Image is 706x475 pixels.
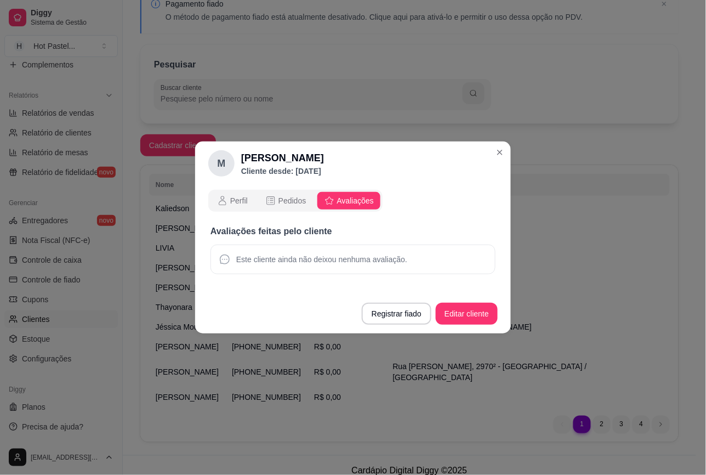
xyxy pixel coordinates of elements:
p: Avaliações feitas pelo cliente [210,225,496,238]
div: M [208,150,235,177]
span: Pedidos [278,195,306,206]
div: opções [208,190,383,212]
div: opções [208,190,498,212]
button: Editar cliente [436,303,498,325]
p: Cliente desde: [DATE] [241,166,324,177]
button: Registrar fiado [362,303,431,325]
span: Avaliações [337,195,374,206]
button: Close [491,144,509,161]
span: Este cliente ainda não deixou nenhuma avaliação. [236,254,407,265]
span: Perfil [230,195,248,206]
span: message [220,255,230,264]
h2: [PERSON_NAME] [241,150,324,166]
